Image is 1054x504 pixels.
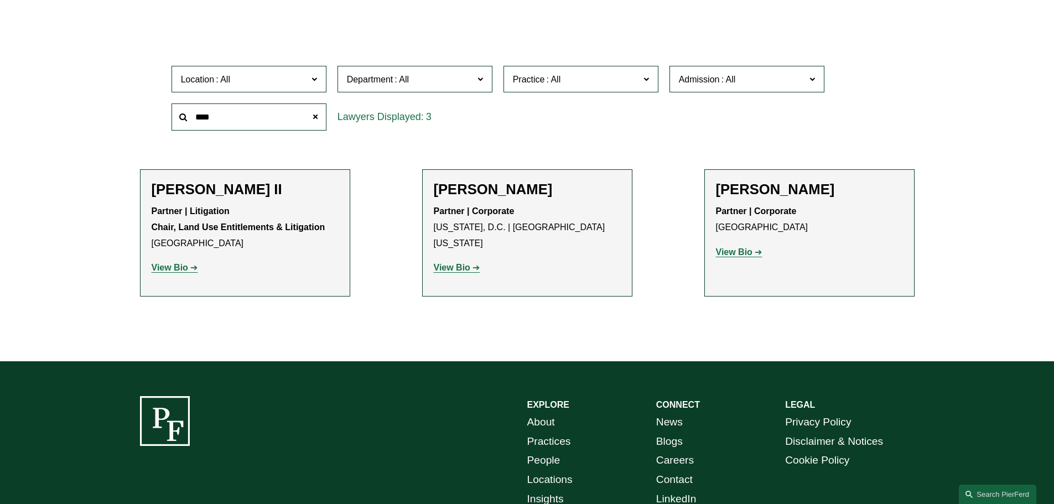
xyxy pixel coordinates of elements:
a: View Bio [716,247,762,257]
h2: [PERSON_NAME] [716,181,903,198]
strong: View Bio [152,263,188,272]
strong: Partner | Corporate [716,206,797,216]
strong: Partner | Corporate [434,206,515,216]
span: Admission [679,75,720,84]
strong: View Bio [434,263,470,272]
a: Blogs [656,432,683,451]
a: Locations [527,470,573,490]
strong: EXPLORE [527,400,569,409]
a: Privacy Policy [785,413,851,432]
a: Contact [656,470,693,490]
a: Cookie Policy [785,451,849,470]
a: Practices [527,432,571,451]
p: [GEOGRAPHIC_DATA] [152,204,339,251]
strong: Partner | Litigation Chair, Land Use Entitlements & Litigation [152,206,325,232]
p: [US_STATE], D.C. | [GEOGRAPHIC_DATA][US_STATE] [434,204,621,251]
a: Search this site [959,485,1036,504]
strong: LEGAL [785,400,815,409]
a: Disclaimer & Notices [785,432,883,451]
a: View Bio [152,263,198,272]
strong: View Bio [716,247,752,257]
span: Practice [513,75,545,84]
a: News [656,413,683,432]
a: About [527,413,555,432]
a: View Bio [434,263,480,272]
span: Location [181,75,215,84]
a: Careers [656,451,694,470]
strong: CONNECT [656,400,700,409]
h2: [PERSON_NAME] [434,181,621,198]
span: 3 [426,111,432,122]
span: Department [347,75,393,84]
p: [GEOGRAPHIC_DATA] [716,204,903,236]
a: People [527,451,560,470]
h2: [PERSON_NAME] II [152,181,339,198]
